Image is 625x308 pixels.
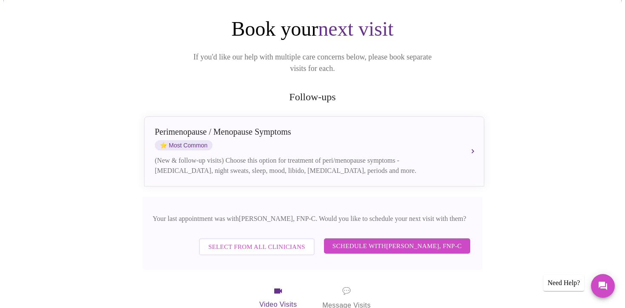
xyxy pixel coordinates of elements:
[155,140,213,150] span: Most Common
[324,238,470,254] button: Schedule with[PERSON_NAME], FNP-C
[160,142,167,149] span: star
[144,116,484,186] button: Perimenopause / Menopause SymptomsstarMost Common(New & follow-up visits) Choose this option for ...
[142,17,483,41] h1: Book your
[332,240,462,251] span: Schedule with [PERSON_NAME], FNP-C
[155,155,457,176] div: (New & follow-up visits) Choose this option for treatment of peri/menopause symptoms - [MEDICAL_D...
[142,91,483,103] h2: Follow-ups
[318,17,393,40] span: next visit
[543,275,584,291] div: Need Help?
[208,241,305,252] span: Select from All Clinicians
[155,127,457,137] div: Perimenopause / Menopause Symptoms
[199,238,315,255] button: Select from All Clinicians
[153,214,472,224] p: Your last appointment was with [PERSON_NAME], FNP-C . Would you like to schedule your next visit ...
[591,274,615,298] button: Messages
[342,285,351,297] span: message
[182,51,443,74] p: If you'd like our help with multiple care concerns below, please book separate visits for each.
